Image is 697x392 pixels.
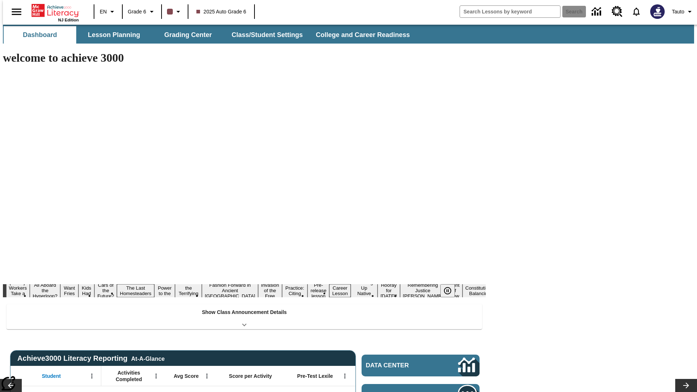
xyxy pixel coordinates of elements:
button: Slide 15 Hooray for Constitution Day! [378,281,400,300]
span: Activities Completed [105,369,153,383]
button: Grade: Grade 6, Select a grade [125,5,159,18]
div: SubNavbar [3,26,416,44]
div: Show Class Announcement Details [7,304,482,329]
div: SubNavbar [3,25,694,44]
h1: welcome to achieve 3000 [3,51,486,65]
button: Lesson carousel, Next [675,379,697,392]
a: Data Center [587,2,607,22]
button: Pause [440,284,455,297]
button: Slide 3 Do You Want Fries With That? [60,273,78,308]
span: NJ Edition [58,18,79,22]
span: Avg Score [174,373,199,379]
button: Open Menu [86,371,97,381]
button: Slide 4 Dirty Jobs Kids Had To Do [78,273,94,308]
button: Slide 8 Attack of the Terrifying Tomatoes [175,279,202,303]
span: Achieve3000 Literacy Reporting [17,354,165,363]
a: Notifications [627,2,646,21]
button: Slide 16 Remembering Justice O'Connor [400,281,446,300]
button: Grading Center [152,26,224,44]
a: Resource Center, Will open in new tab [607,2,627,21]
button: Slide 1 Labor Day: Workers Take a Stand [6,279,30,303]
div: Home [32,3,79,22]
button: Slide 2 All Aboard the Hyperloop? [30,281,60,300]
button: Slide 13 Career Lesson [329,284,351,297]
img: Avatar [650,4,665,19]
button: Open side menu [6,1,27,23]
div: At-A-Glance [131,354,164,362]
button: Language: EN, Select a language [97,5,120,18]
input: search field [460,6,560,17]
button: Dashboard [4,26,76,44]
button: Class/Student Settings [226,26,309,44]
a: Home [32,3,79,18]
button: Profile/Settings [669,5,697,18]
button: College and Career Readiness [310,26,416,44]
span: 2025 Auto Grade 6 [196,8,246,16]
span: Pre-Test Lexile [297,373,333,379]
button: Slide 18 The Constitution's Balancing Act [462,279,497,303]
a: Data Center [362,355,480,376]
button: Open Menu [201,371,212,381]
button: Slide 10 The Invasion of the Free CD [258,276,282,305]
span: Score per Activity [229,373,272,379]
button: Class color is dark brown. Change class color [164,5,186,18]
p: Show Class Announcement Details [202,309,287,316]
button: Slide 14 Cooking Up Native Traditions [351,279,378,303]
button: Open Menu [151,371,162,381]
span: Grade 6 [128,8,146,16]
button: Slide 5 Cars of the Future? [94,281,117,300]
button: Lesson Planning [78,26,150,44]
span: Tauto [672,8,684,16]
button: Open Menu [339,371,350,381]
span: Student [42,373,61,379]
button: Slide 7 Solar Power to the People [154,279,175,303]
span: EN [100,8,107,16]
div: Pause [440,284,462,297]
button: Slide 6 The Last Homesteaders [117,284,154,297]
button: Slide 12 Pre-release lesson [307,281,329,300]
button: Slide 9 Fashion Forward in Ancient Rome [202,281,258,300]
button: Slide 11 Mixed Practice: Citing Evidence [282,279,308,303]
button: Select a new avatar [646,2,669,21]
span: Data Center [366,362,434,369]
